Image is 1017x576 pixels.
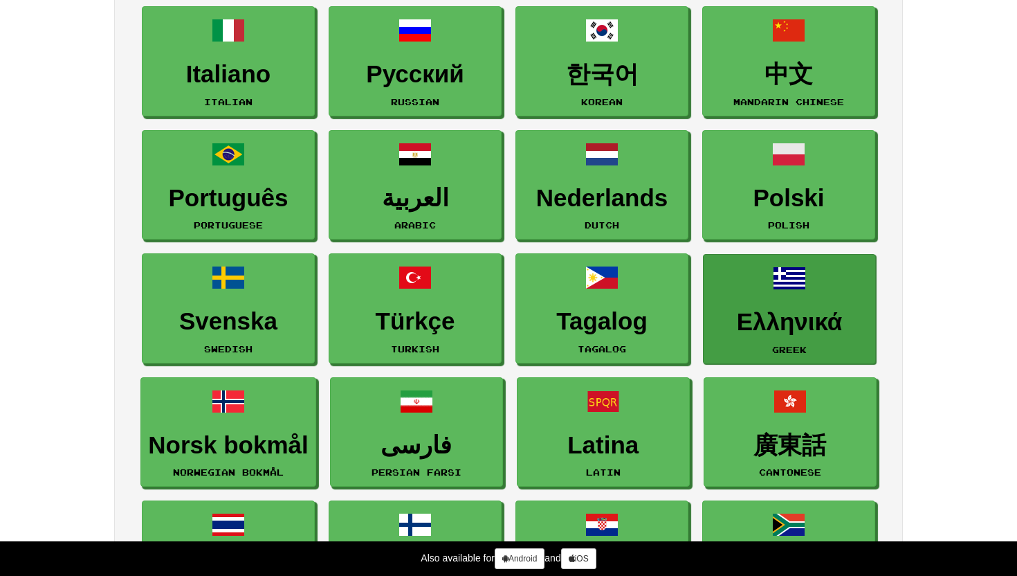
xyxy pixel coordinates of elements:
a: ItalianoItalian [142,6,315,116]
a: РусскийRussian [329,6,502,116]
h3: 廣東話 [711,432,869,459]
a: 中文Mandarin Chinese [702,6,875,116]
small: Polish [768,220,809,230]
h3: فارسی [338,432,495,459]
a: Norsk bokmålNorwegian Bokmål [140,377,315,487]
h3: Português [149,185,307,212]
small: Persian Farsi [372,467,461,477]
h3: Norsk bokmål [148,432,308,459]
small: Latin [586,467,621,477]
h3: Türkçe [336,308,494,335]
h3: Ελληνικά [711,309,868,336]
a: NederlandsDutch [515,130,688,240]
small: Swedish [204,344,253,354]
a: iOS [561,548,596,569]
h3: العربية [336,185,494,212]
a: 廣東話Cantonese [704,377,877,487]
a: 한국어Korean [515,6,688,116]
h3: Русский [336,61,494,88]
small: Portuguese [194,220,263,230]
small: Greek [772,345,807,354]
small: Dutch [585,220,619,230]
small: Cantonese [759,467,821,477]
h3: 中文 [710,61,868,88]
h3: Polski [710,185,868,212]
a: TürkçeTurkish [329,253,502,363]
a: TagalogTagalog [515,253,688,363]
h3: Svenska [149,308,307,335]
small: Turkish [391,344,439,354]
h3: 한국어 [523,61,681,88]
a: العربيةArabic [329,130,502,240]
h3: Tagalog [523,308,681,335]
a: LatinaLatin [517,377,690,487]
h3: Latina [524,432,682,459]
a: فارسیPersian Farsi [330,377,503,487]
small: Arabic [394,220,436,230]
small: Korean [581,97,623,107]
h3: Italiano [149,61,307,88]
h3: Nederlands [523,185,681,212]
small: Russian [391,97,439,107]
small: Mandarin Chinese [733,97,844,107]
small: Italian [204,97,253,107]
a: SvenskaSwedish [142,253,315,363]
small: Norwegian Bokmål [173,467,284,477]
a: Android [495,548,544,569]
a: PortuguêsPortuguese [142,130,315,240]
a: PolskiPolish [702,130,875,240]
a: ΕλληνικάGreek [703,254,876,364]
small: Tagalog [578,344,626,354]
